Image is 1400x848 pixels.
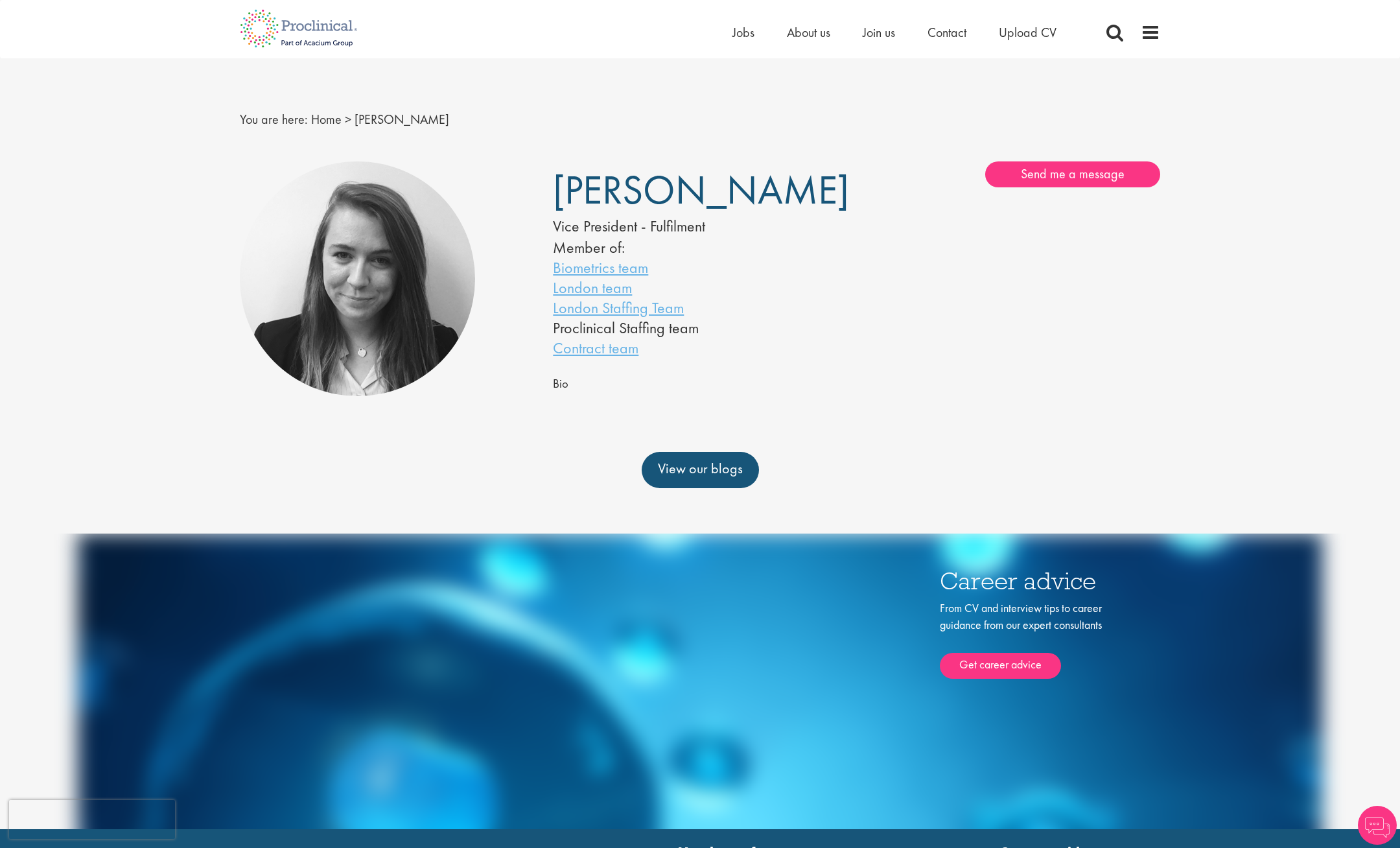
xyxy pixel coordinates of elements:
[355,111,449,128] span: [PERSON_NAME]
[311,111,342,128] a: breadcrumb link
[940,653,1061,679] a: Get career advice
[1358,806,1397,845] img: Chatbot
[927,24,966,41] a: Contact
[553,376,568,392] span: Bio
[999,24,1056,41] a: Upload CV
[553,338,638,358] a: Contract team
[732,24,754,41] a: Jobs
[553,257,648,277] a: Biometrics team
[642,452,759,488] a: View our blogs
[9,800,175,839] iframe: reCAPTCHA
[553,215,817,237] div: Vice President - Fulfilment
[940,600,1115,678] div: From CV and interview tips to career guidance from our expert consultants
[345,111,351,128] span: >
[553,164,849,216] span: [PERSON_NAME]
[985,161,1160,187] a: Send me a message
[553,318,817,338] li: Proclinical Staffing team
[553,277,632,298] a: London team
[240,161,475,397] img: Terri-Anne Gray
[787,24,830,41] a: About us
[863,24,895,41] a: Join us
[940,569,1115,594] h3: Career advice
[553,237,625,257] label: Member of:
[553,298,684,318] a: London Staffing Team
[240,111,308,128] span: You are here:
